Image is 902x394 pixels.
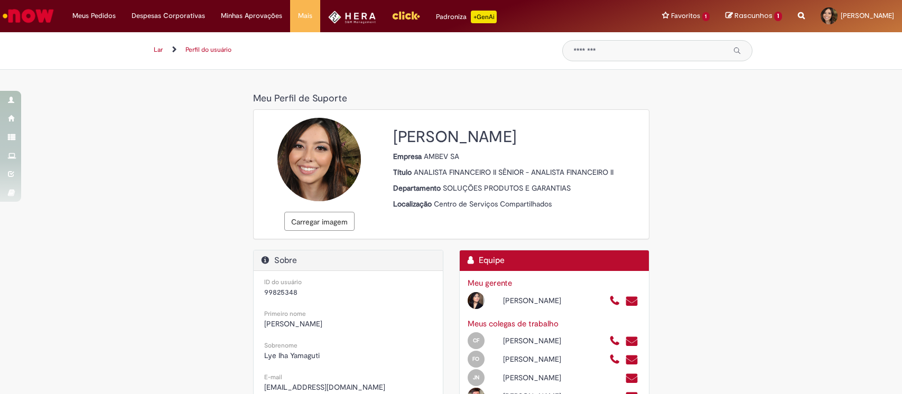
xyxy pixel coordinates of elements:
font: Mais [298,11,312,20]
font: Minhas Aprovações [221,11,282,20]
a: Ligue +55 (19) 33135649 [609,354,620,366]
a: Envie um e-mail para juliana.santana@ambev.com.br [625,295,638,307]
font: 1 [705,13,706,20]
button: Carregar imagem [284,212,355,231]
img: HeraLogo.png [328,11,376,24]
font: [PERSON_NAME] [503,373,561,382]
font: Equipe [479,255,505,266]
font: Empresa [393,152,422,161]
font: Departamento [393,183,441,193]
font: Sobre [274,255,297,266]
font: ANALISTA FINANCEIRO II SÊNIOR - ANALISTA FINANCEIRO II [414,167,613,177]
img: Serviço agora [1,5,55,26]
div: Perfil Aberto: João Vitor Neves Nunes [460,368,602,386]
font: [EMAIL_ADDRESS][DOMAIN_NAME] [264,382,385,392]
font: Sobrenome [264,341,297,350]
font: Meu Perfil de Suporte [253,92,347,105]
font: ID do usuário [264,278,302,286]
font: [PERSON_NAME] [393,127,517,147]
div: Perfil aberto: Juliana Sant Ana Da Silva [460,290,602,309]
span: CF [473,337,479,344]
font: Meus Pedidos [72,11,116,20]
span: FO [472,355,479,362]
a: Lar [154,45,163,54]
a: Perfil do usuário [185,45,231,54]
font: Primeiro nome [264,309,306,318]
div: Perfil aberto: Fabiane Pereira De Oliveira [460,349,602,368]
a: Ligue +55 1999633533 [609,295,620,307]
img: click_logo_yellow_360x200.png [392,7,420,23]
font: AMBEV SA [424,152,459,161]
font: 1 [777,13,779,20]
font: [PERSON_NAME] [503,354,561,364]
font: +GenAi [473,13,495,21]
font: Título [393,167,412,177]
font: E-mail [264,373,282,381]
a: Envie um e-mail para 99849608@ambev.com.br [625,372,638,384]
ul: Trilhas de navegação de página [150,40,546,60]
a: Envie um e-mail para fabiane.goncalves@ambev.com.br [625,354,638,366]
font: [PERSON_NAME] [841,11,894,20]
a: Envie um e-mail para clayton.faria@ambev.com.br [625,335,638,348]
font: Meus colegas de trabalho [468,318,559,329]
font: SOLUÇÕES PRODUTOS E GARANTIAS [443,183,571,193]
div: Perfil aberto: Clayton Nersezio De Matos Faria [460,331,602,349]
font: Padroniza [436,12,467,21]
font: Meu gerente [468,278,512,288]
font: Rascunhos [734,11,773,21]
font: Favoritos [671,11,700,20]
span: JN [473,374,479,381]
a: Rascunhos [726,11,782,21]
font: [PERSON_NAME] [503,336,561,345]
font: [PERSON_NAME] [264,319,322,329]
font: Carregar imagem [291,217,348,227]
font: Lye Iha Yamaguti [264,351,320,360]
font: [PERSON_NAME] [503,296,561,305]
font: Centro de Serviços Compartilhados [434,199,552,209]
a: Ligue +55 (19) 33136627 [609,335,620,348]
font: Despesas Corporativas [132,11,205,20]
font: Localização [393,199,432,209]
font: 99825348 [264,287,297,297]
